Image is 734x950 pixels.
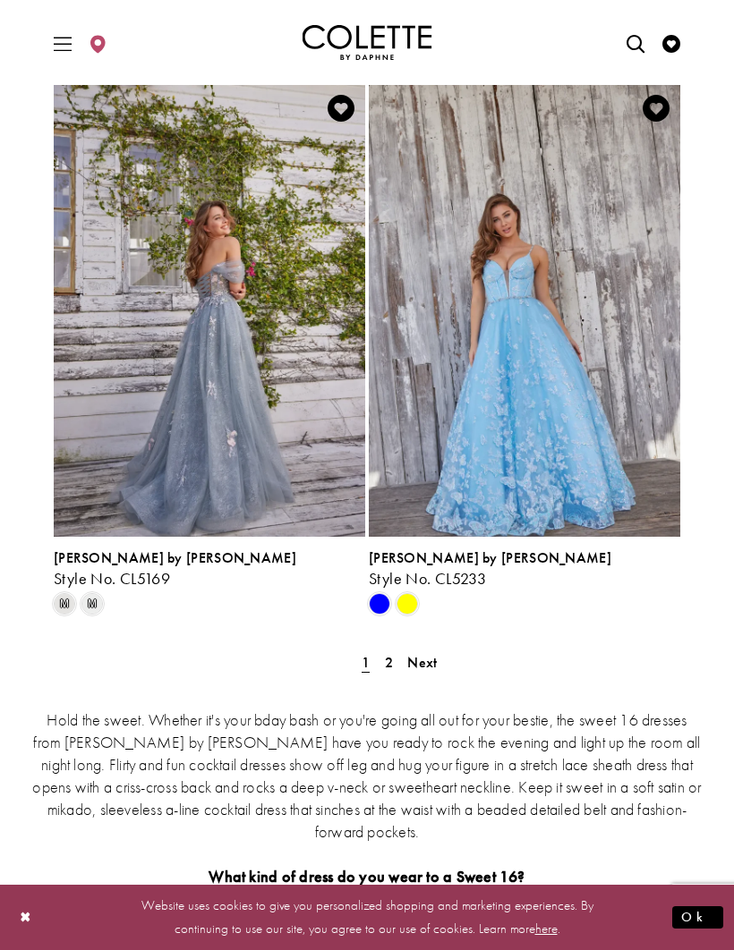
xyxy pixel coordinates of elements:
[402,649,442,675] a: Next Page
[380,649,398,675] a: Page 2
[303,25,432,61] img: Colette by Daphne
[397,593,418,615] i: Yellow
[369,84,680,537] a: Visit Colette by Daphne Style No. CL5233 Page
[54,548,296,567] span: [PERSON_NAME] by [PERSON_NAME]
[672,906,723,929] button: Submit Dialog
[637,89,675,127] a: Add to Wishlist
[303,25,432,61] a: Colette by Daphne Homepage
[369,593,390,615] i: Blue
[407,653,437,672] span: Next
[385,653,393,672] span: 2
[84,18,111,67] a: Visit Store Locator page
[54,550,365,588] div: Colette by Daphne Style No. CL5169
[619,14,689,72] div: Header Menu. Buttons: Search, Wishlist
[658,18,685,67] a: Visit Wishlist Page
[369,550,680,588] div: Colette by Daphne Style No. CL5233
[31,708,703,843] p: Hold the sweet. Whether it's your bday bash or you're going all out for your bestie, the sweet 16...
[46,14,116,72] div: Header Menu Left. Buttons: Hamburger menu , Store Locator
[362,653,370,672] span: 1
[356,649,375,675] span: Current Page
[54,593,75,615] i: Platinum/Multi
[54,568,170,589] span: Style No. CL5169
[81,593,103,615] i: Diamond White/Multi
[49,18,76,67] span: Toggle Main Navigation Menu
[129,893,605,941] p: Website uses cookies to give you personalized shopping and marketing experiences. By continuing t...
[209,866,525,886] strong: What kind of dress do you wear to a Sweet 16?
[369,548,611,567] span: [PERSON_NAME] by [PERSON_NAME]
[54,84,365,537] a: Visit Colette by Daphne Style No. CL5169 Page
[322,89,360,127] a: Add to Wishlist
[369,568,486,589] span: Style No. CL5233
[622,18,649,67] a: Open Search dialog
[11,902,41,933] button: Close Dialog
[535,920,558,937] a: here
